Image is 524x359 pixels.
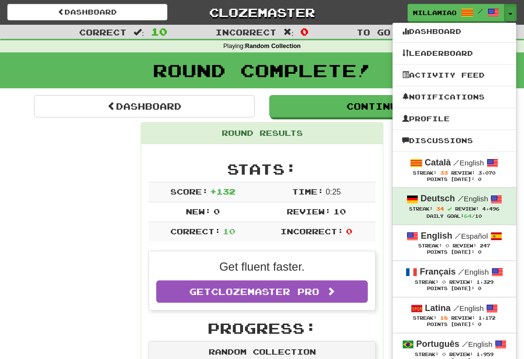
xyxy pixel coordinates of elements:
[393,297,516,333] a: Latina /English Streak: 18 Review: 1,172 Points [DATE]: 0
[462,340,468,348] span: /
[440,315,448,321] span: 18
[425,303,451,313] strong: Latina
[451,315,475,321] span: Review:
[453,159,484,167] small: English
[413,315,437,321] span: Streak:
[409,206,433,212] span: Streak:
[393,91,516,103] a: Notifications
[449,352,473,357] span: Review:
[421,194,455,203] strong: Deutsch
[482,206,499,212] span: 4,496
[402,286,507,292] div: Points [DATE]: 0
[393,47,516,60] a: Leaderboard
[393,152,516,187] a: Català /English Streak: 33 Review: 3,070 Points [DATE]: 0
[453,158,459,167] span: /
[402,249,507,256] div: Points [DATE]: 0
[447,207,452,211] span: Streak includes today.
[478,315,495,321] span: 1,172
[425,158,451,167] strong: Català
[478,170,495,176] span: 3,070
[458,194,464,203] span: /
[402,322,507,328] div: Points [DATE]: 0
[420,267,456,277] strong: Français
[455,206,479,212] span: Review:
[458,268,489,276] small: English
[449,279,473,285] span: Review:
[464,213,472,219] span: 64
[436,206,444,212] span: 34
[393,188,516,224] a: Deutsch /English Streak: 34 Review: 4,496 Daily Goal:64/10
[393,134,516,147] a: Discussions
[440,170,448,176] span: 33
[453,304,459,312] span: /
[418,243,442,248] span: Streak:
[480,243,490,248] span: 247
[476,352,493,357] span: 1,959
[413,170,437,176] span: Streak:
[458,195,488,203] small: English
[393,261,516,296] a: Français /English Streak: 0 Review: 1,329 Points [DATE]: 0
[458,267,464,276] span: /
[455,231,461,240] span: /
[393,69,516,82] a: Activity Feed
[453,304,484,312] small: English
[415,279,439,285] span: Streak:
[402,177,507,183] div: Points [DATE]: 0
[393,113,516,125] a: Profile
[421,231,452,241] strong: English
[453,243,476,248] span: Review:
[393,225,516,261] a: English /Español Streak: 0 Review: 247 Points [DATE]: 0
[445,243,449,248] span: 0
[442,279,446,285] span: 0
[416,339,459,349] strong: Português
[393,25,516,38] a: Dashboard
[402,212,507,220] div: Daily Goal: /10
[476,279,493,285] span: 1,329
[451,170,475,176] span: Review:
[462,340,492,348] small: English
[455,232,488,240] small: Español
[415,352,439,357] span: Streak:
[442,351,446,357] span: 0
